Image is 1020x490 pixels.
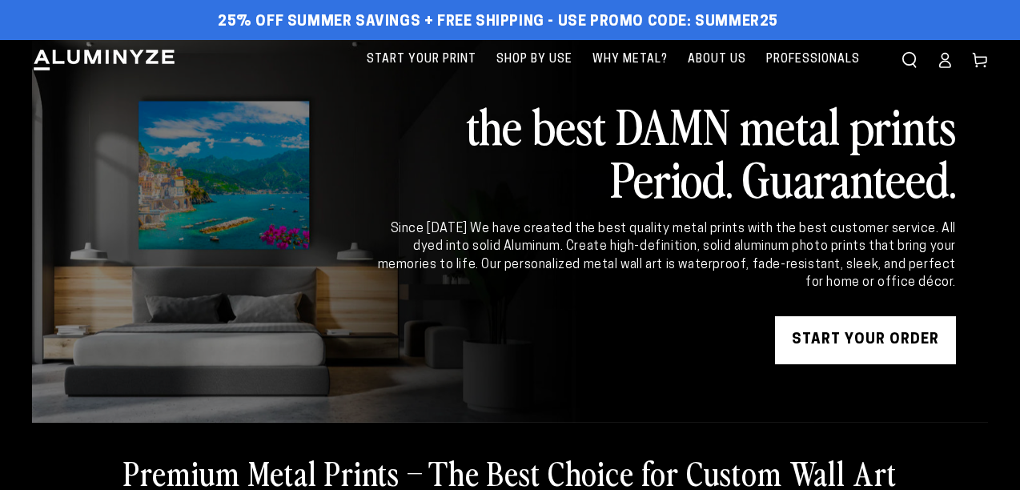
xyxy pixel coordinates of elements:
[758,40,868,79] a: Professionals
[488,40,580,79] a: Shop By Use
[775,316,956,364] a: START YOUR Order
[375,220,956,292] div: Since [DATE] We have created the best quality metal prints with the best customer service. All dy...
[680,40,754,79] a: About Us
[592,50,668,70] span: Why Metal?
[688,50,746,70] span: About Us
[32,48,176,72] img: Aluminyze
[892,42,927,78] summary: Search our site
[766,50,860,70] span: Professionals
[584,40,676,79] a: Why Metal?
[359,40,484,79] a: Start Your Print
[367,50,476,70] span: Start Your Print
[496,50,572,70] span: Shop By Use
[375,98,956,204] h2: the best DAMN metal prints Period. Guaranteed.
[218,14,778,31] span: 25% off Summer Savings + Free Shipping - Use Promo Code: SUMMER25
